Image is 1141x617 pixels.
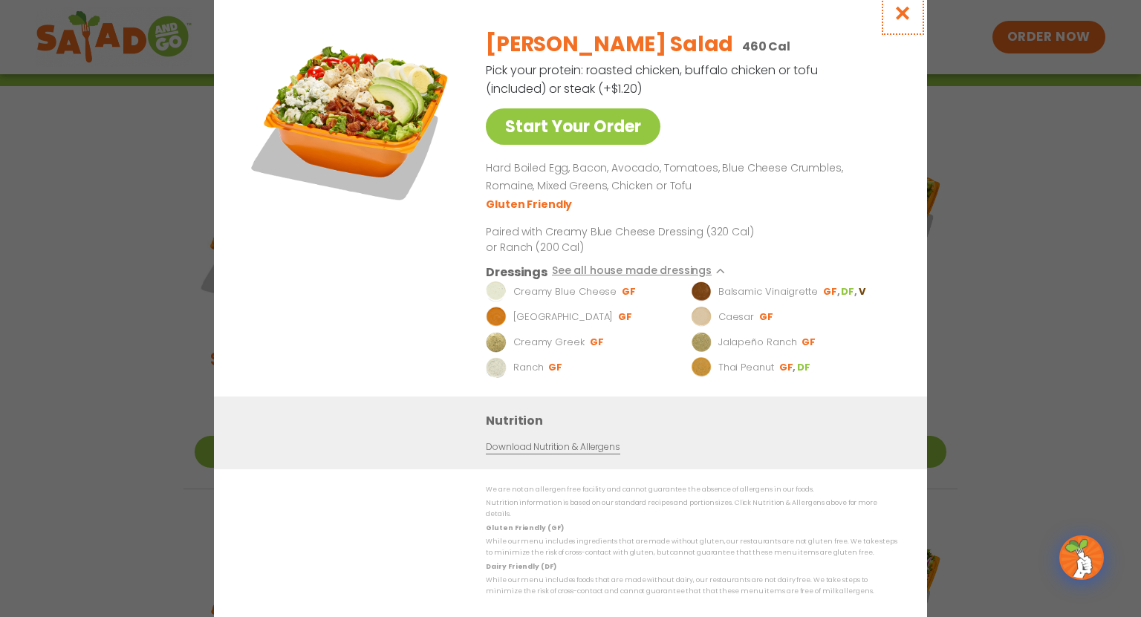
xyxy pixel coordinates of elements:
li: DF [841,284,858,298]
button: See all house made dressings [552,262,732,281]
p: Nutrition information is based on our standard recipes and portion sizes. Click Nutrition & Aller... [486,497,897,520]
img: Featured product photo for Cobb Salad [247,18,455,226]
li: GF [618,310,634,323]
li: GF [548,360,564,373]
a: Start Your Order [486,108,660,145]
p: Paired with Creamy Blue Cheese Dressing (320 Cal) or Ranch (200 Cal) [486,223,761,255]
img: Dressing preview image for Ranch [486,356,507,377]
h3: Nutrition [486,411,905,429]
p: Pick your protein: roasted chicken, buffalo chicken or tofu (included) or steak (+$1.20) [486,61,820,98]
li: GF [590,335,605,348]
strong: Dairy Friendly (DF) [486,561,556,570]
img: Dressing preview image for Balsamic Vinaigrette [691,281,712,301]
li: GF [759,310,775,323]
p: Hard Boiled Egg, Bacon, Avocado, Tomatoes, Blue Cheese Crumbles, Romaine, Mixed Greens, Chicken o... [486,160,891,195]
p: Caesar [718,309,754,324]
img: Dressing preview image for Jalapeño Ranch [691,331,712,352]
li: GF [779,360,797,373]
img: Dressing preview image for Thai Peanut [691,356,712,377]
li: Gluten Friendly [486,196,574,212]
h2: [PERSON_NAME] Salad [486,29,733,60]
p: Creamy Greek [513,334,585,349]
p: Balsamic Vinaigrette [718,284,818,298]
p: 460 Cal [742,37,790,56]
li: GF [622,284,637,298]
p: Jalapeño Ranch [718,334,797,349]
h3: Dressings [486,262,547,281]
p: Ranch [513,359,544,374]
li: DF [797,360,812,373]
li: GF [823,284,841,298]
p: While our menu includes foods that are made without dairy, our restaurants are not dairy free. We... [486,575,897,598]
img: Dressing preview image for Creamy Blue Cheese [486,281,507,301]
p: Thai Peanut [718,359,774,374]
img: Dressing preview image for Creamy Greek [486,331,507,352]
img: wpChatIcon [1061,537,1102,578]
p: Creamy Blue Cheese [513,284,617,298]
p: We are not an allergen free facility and cannot guarantee the absence of allergens in our foods. [486,484,897,495]
p: While our menu includes ingredients that are made without gluten, our restaurants are not gluten ... [486,536,897,559]
li: GF [802,335,817,348]
p: [GEOGRAPHIC_DATA] [513,309,613,324]
li: V [859,284,867,298]
img: Dressing preview image for Caesar [691,306,712,327]
img: Dressing preview image for BBQ Ranch [486,306,507,327]
strong: Gluten Friendly (GF) [486,523,563,532]
a: Download Nutrition & Allergens [486,440,620,454]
